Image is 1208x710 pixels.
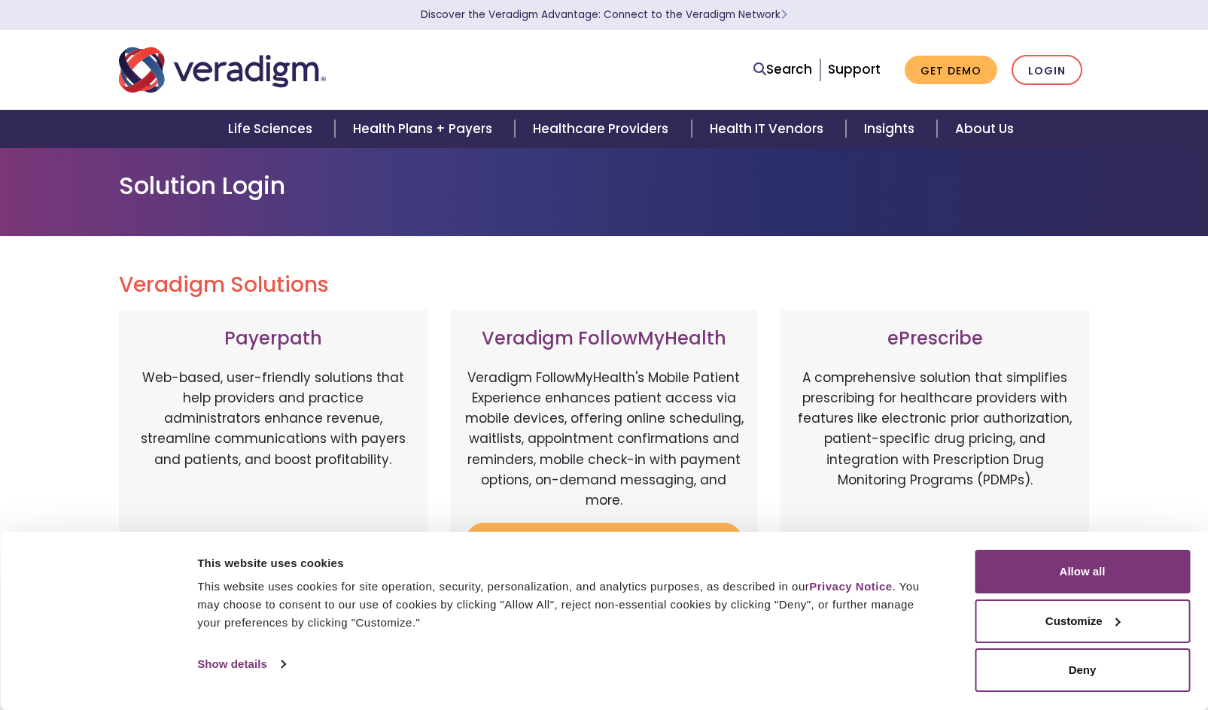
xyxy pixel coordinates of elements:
a: Healthcare Providers [515,110,691,148]
a: Insights [846,110,937,148]
a: Discover the Veradigm Advantage: Connect to the Veradigm NetworkLearn More [421,8,787,22]
a: Search [753,59,812,80]
h3: Veradigm FollowMyHealth [465,328,744,350]
a: Support [828,60,881,78]
h2: Veradigm Solutions [119,272,1090,298]
h3: ePrescribe [796,328,1074,350]
a: Login to Veradigm FollowMyHealth [465,523,744,572]
div: This website uses cookies [197,554,941,572]
span: Learn More [780,8,787,22]
button: Customize [975,599,1190,643]
div: This website uses cookies for site operation, security, personalization, and analytics purposes, ... [197,578,941,632]
a: About Us [937,110,1032,148]
a: Privacy Notice [809,580,892,593]
a: Show details [197,653,285,675]
h1: Solution Login [119,171,1090,200]
p: A comprehensive solution that simplifies prescribing for healthcare providers with features like ... [796,368,1074,526]
a: Health IT Vendors [692,110,846,148]
a: Login [1012,55,1082,86]
p: Web-based, user-friendly solutions that help providers and practice administrators enhance revenu... [134,368,412,526]
h3: Payerpath [134,328,412,350]
img: Veradigm logo [119,45,326,95]
p: Veradigm FollowMyHealth's Mobile Patient Experience enhances patient access via mobile devices, o... [465,368,744,511]
button: Allow all [975,550,1190,593]
a: Get Demo [905,56,997,85]
button: Deny [975,648,1190,692]
a: Health Plans + Payers [335,110,515,148]
a: Life Sciences [210,110,335,148]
